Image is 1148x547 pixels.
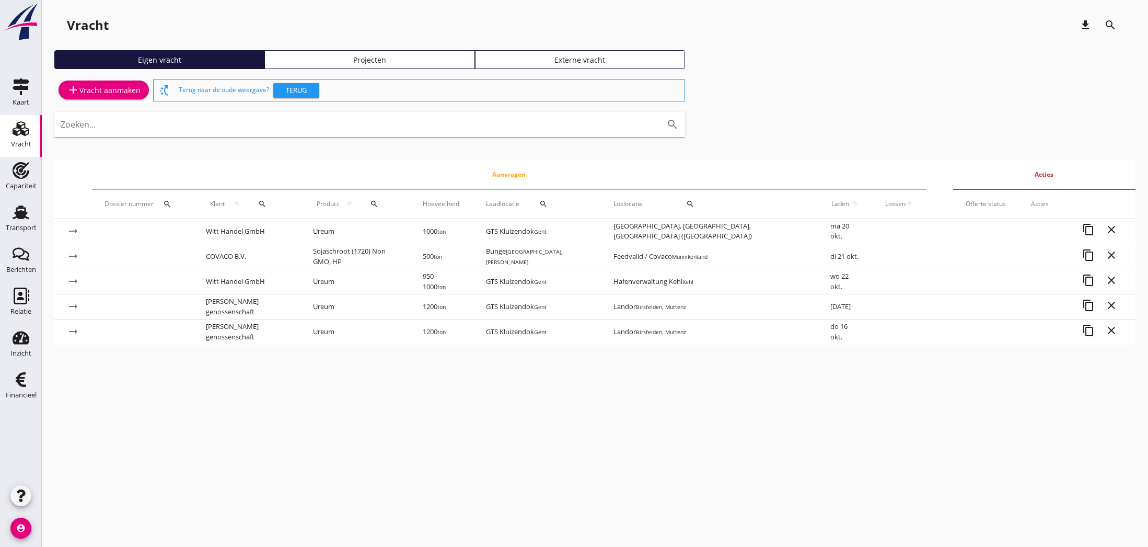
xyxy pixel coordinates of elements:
div: Projecten [269,54,470,65]
i: close [1105,299,1118,312]
small: Munnikenland [672,253,708,260]
td: GTS Kluizendok [473,294,601,320]
div: Capaciteit [6,183,37,189]
i: arrow_right_alt [67,300,79,313]
td: COVACO B.V. [193,244,300,269]
small: ton [437,283,446,291]
td: wo 22 okt. [818,269,873,294]
td: GTS Kluizendok [473,219,601,244]
small: ton [437,228,446,235]
span: 1000 [423,226,446,236]
i: search [686,200,694,208]
i: download [1079,19,1092,31]
div: Dossier nummer [105,191,181,216]
i: account_circle [10,518,31,539]
div: Loslocatie [613,191,805,216]
small: Gent [534,328,547,336]
td: Ureum [300,269,410,294]
div: Inzicht [10,350,31,357]
td: Feedvalid / Covaco [601,244,818,269]
i: switch_access_shortcut [158,84,170,97]
i: search [1104,19,1117,31]
td: Sojaschroot (1720) Non GMO, HP [300,244,410,269]
i: close [1105,274,1118,287]
i: close [1105,324,1118,337]
td: GTS Kluizendok [473,320,601,345]
i: arrow_right_alt [67,225,79,237]
th: Acties [953,160,1135,189]
th: Aanvragen [92,160,926,189]
a: Externe vracht [475,50,685,69]
td: [GEOGRAPHIC_DATA], [GEOGRAPHIC_DATA], [GEOGRAPHIC_DATA] ([GEOGRAPHIC_DATA]) [601,219,818,244]
a: Vracht aanmaken [59,81,149,99]
i: search [370,200,378,208]
span: 1200 [423,302,446,311]
div: Transport [6,224,37,231]
td: ma 20 okt. [818,219,873,244]
small: Gent [534,278,547,286]
span: 1200 [423,327,446,336]
small: Birsfelden, Muttenz [636,303,686,311]
small: Birsfelden, Muttenz [636,328,686,336]
i: arrow_right_alt [67,275,79,288]
td: Witt Handel GmbH [193,219,300,244]
i: arrow_upward [228,200,245,208]
i: content_copy [1082,223,1095,236]
td: Witt Handel GmbH [193,269,300,294]
div: Kaart [13,99,29,106]
div: Vracht [67,17,109,33]
i: content_copy [1082,324,1095,337]
small: ton [437,303,446,311]
div: Berichten [6,266,36,273]
div: Hoeveelheid [423,199,461,209]
div: Offerte status [966,199,1006,209]
i: arrow_upward [906,200,914,208]
span: Lossen [885,199,906,209]
i: close [1105,223,1118,236]
small: Gent [534,303,547,311]
i: search [163,200,171,208]
i: search [258,200,266,208]
button: Terug [273,83,319,98]
a: Projecten [264,50,474,69]
div: Vracht aanmaken [67,84,141,96]
i: arrow_right_alt [67,325,79,338]
span: Product [313,199,342,209]
span: Klant [206,199,228,209]
i: search [539,200,548,208]
td: Hafenverwaltung Kehl [601,269,818,294]
i: arrow_right_alt [67,250,79,263]
small: ton [434,253,442,260]
i: add [67,84,79,96]
i: content_copy [1082,249,1095,261]
td: [PERSON_NAME] genossenschaft [193,294,300,320]
span: 500 [423,252,442,261]
div: Vracht [11,141,31,147]
div: Eigen vracht [59,54,260,65]
td: [PERSON_NAME] genossenschaft [193,320,300,345]
div: Terug [277,85,315,96]
td: Ureum [300,320,410,345]
td: GTS Kluizendok [473,269,601,294]
i: arrow_upward [850,200,860,208]
td: Ureum [300,219,410,244]
div: Relatie [10,308,31,315]
span: Laden [830,199,850,209]
small: [GEOGRAPHIC_DATA], [PERSON_NAME] [486,248,563,266]
div: Laadlocatie [486,191,588,216]
td: do 16 okt. [818,320,873,345]
div: Financieel [6,392,37,398]
td: di 21 okt. [818,244,873,269]
i: search [666,118,679,131]
td: Landor [601,320,818,345]
small: ton [437,328,446,336]
div: Acties [1031,199,1123,209]
small: Kehl [682,278,693,286]
img: logo-small.a267ee39.svg [2,3,40,41]
td: Landor [601,294,818,320]
i: close [1105,249,1118,261]
i: content_copy [1082,274,1095,287]
a: Eigen vracht [54,50,264,69]
span: 950 - 1000 [423,271,446,291]
i: content_copy [1082,299,1095,312]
